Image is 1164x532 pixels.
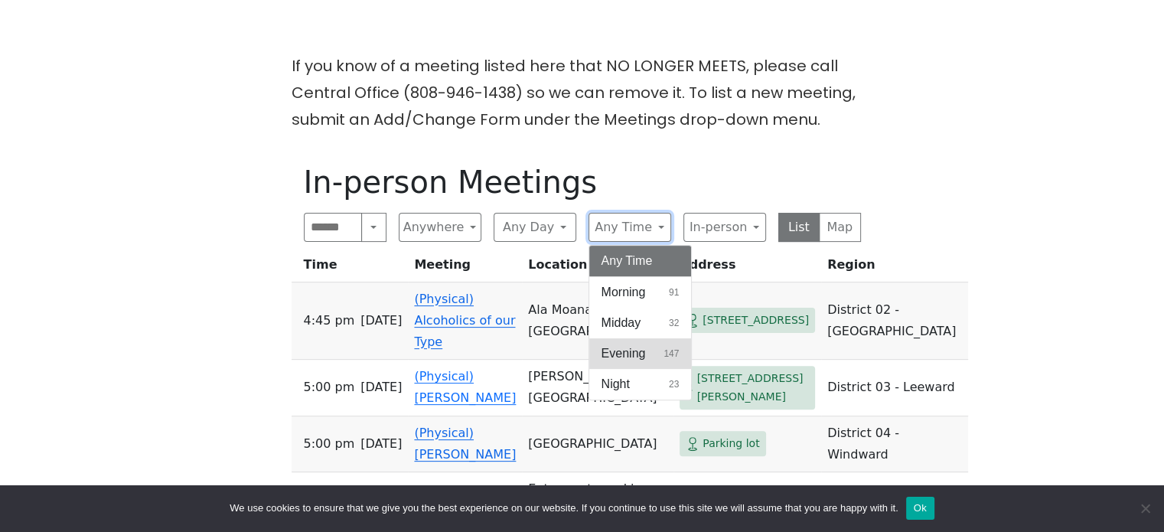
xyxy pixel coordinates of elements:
span: Evening [602,344,646,363]
span: Morning [602,283,646,302]
button: Midday32 results [589,308,692,338]
span: [DATE] [360,310,402,331]
span: 4:45 PM [304,310,355,331]
a: (Physical) [PERSON_NAME] [414,426,516,462]
th: Address [673,254,821,282]
button: Map [819,213,861,242]
span: [DATE] [360,433,402,455]
td: District 03 - Leeward [821,360,968,416]
div: Any Time [589,245,693,400]
button: Any Day [494,213,576,242]
td: District 04 - Windward [821,416,968,472]
a: (Physical) [PERSON_NAME] [414,369,516,405]
button: In-person [683,213,766,242]
th: Time [292,254,409,282]
button: Evening147 results [589,338,692,369]
button: Any Time [589,213,671,242]
span: [STREET_ADDRESS][PERSON_NAME] [697,369,810,406]
span: Midday [602,314,641,332]
span: 147 results [664,347,679,361]
a: (Physical) Alcoholics of our Type [414,292,515,349]
span: 91 results [669,286,679,299]
td: [GEOGRAPHIC_DATA] [522,416,673,472]
th: Region [821,254,968,282]
button: Search [361,213,386,242]
th: Location / Group [522,254,673,282]
span: We use cookies to ensure that we give you the best experience on our website. If you continue to ... [230,501,898,516]
input: Search [304,213,363,242]
button: Ok [906,497,934,520]
button: Any Time [589,246,692,276]
span: 5:00 PM [304,377,355,398]
span: 5:00 PM [304,433,355,455]
button: List [778,213,820,242]
button: Night23 results [589,369,692,400]
span: [DATE] [360,377,402,398]
span: Parking lot [703,434,759,453]
td: [PERSON_NAME][GEOGRAPHIC_DATA] [522,360,673,416]
button: Morning91 results [589,277,692,308]
span: 23 results [669,377,679,391]
button: Anywhere [399,213,481,242]
span: Night [602,375,630,393]
span: No [1137,501,1153,516]
td: Ala Moana [GEOGRAPHIC_DATA] [522,282,673,360]
h1: In-person Meetings [304,164,861,201]
td: District 02 - [GEOGRAPHIC_DATA] [821,282,968,360]
p: If you know of a meeting listed here that NO LONGER MEETS, please call Central Office (808-946-14... [292,53,873,133]
span: [STREET_ADDRESS] [703,311,809,330]
th: Meeting [408,254,522,282]
span: 32 results [669,316,679,330]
